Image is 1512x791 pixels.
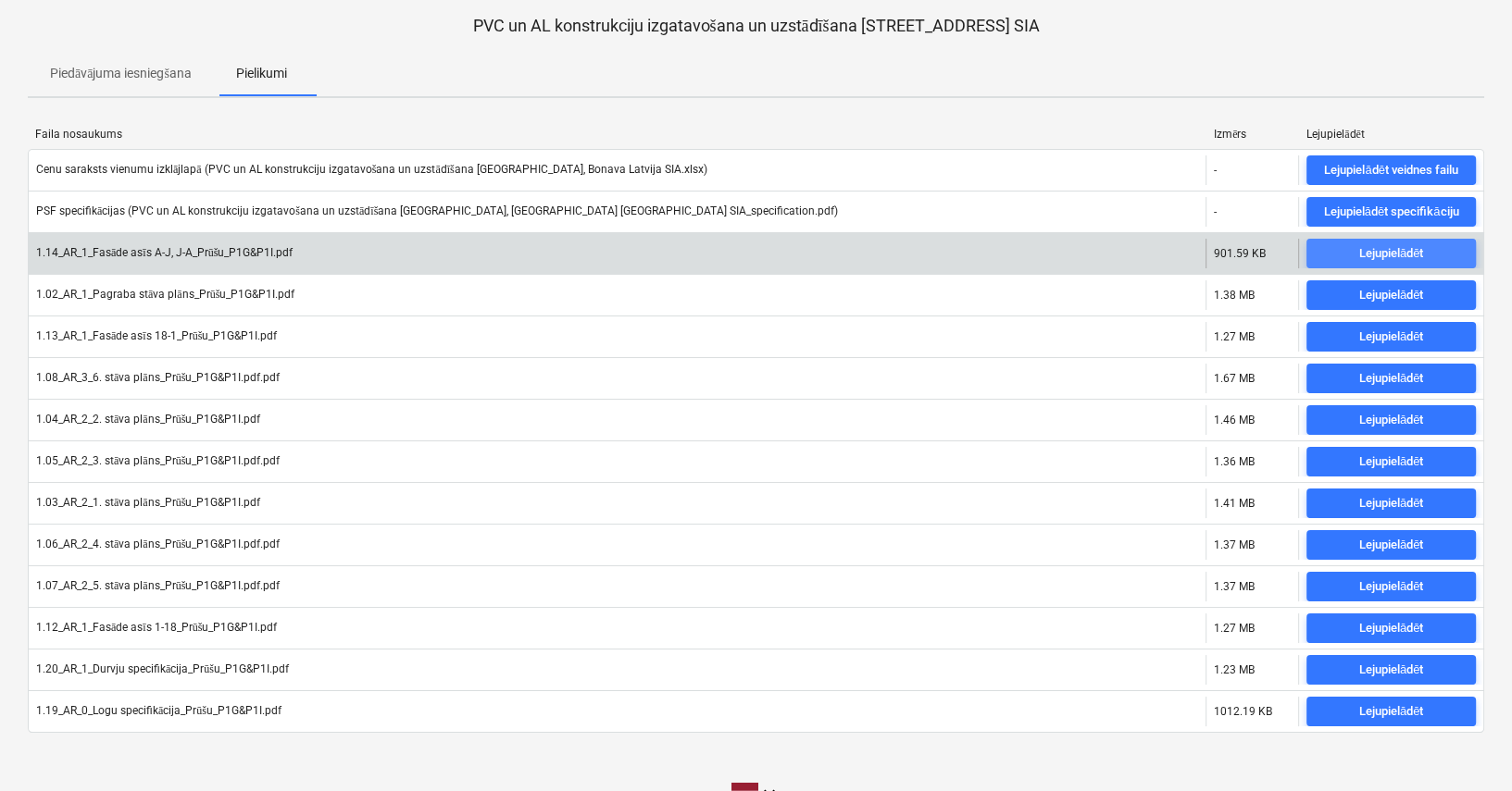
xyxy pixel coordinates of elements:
div: Lejupielādēt [1306,128,1477,142]
div: Lejupielādēt [1359,535,1423,556]
div: 1.19_AR_0_Logu specifikācija_Prūšu_P1G&P1I.pdf [36,704,281,718]
button: Lejupielādēt [1306,655,1476,685]
div: 1.14_AR_1_Fasāde asīs A-J, J-A_Prūšu_P1G&P1I.pdf [36,246,293,260]
p: Piedāvājuma iesniegšana [50,64,192,83]
div: 1.20_AR_1_Durvju specifikācija_Prūšu_P1G&P1I.pdf [36,662,289,676]
button: Lejupielādēt [1306,364,1476,393]
div: Lejupielādēt specifikāciju [1324,202,1459,223]
div: Izmērs [1214,128,1292,142]
div: 1.41 MB [1214,497,1255,510]
div: 1.07_AR_2_5. stāva plāns_Prūšu_P1G&P1I.pdf.pdf [36,579,280,593]
div: 1.05_AR_2_3. stāva plāns_Prūšu_P1G&P1I.pdf.pdf [36,454,280,468]
button: Lejupielādēt [1306,447,1476,476]
div: Lejupielādēt [1359,493,1423,514]
div: Cenu saraksts vienumu izklājlapā (PVC un AL konstrukciju izgatavošana un uzstādīšana [GEOGRAPHIC_... [36,163,707,177]
div: Lejupielādēt [1359,576,1423,598]
p: Pielikumi [236,64,287,83]
button: Lejupielādēt [1306,239,1476,268]
div: 1.67 MB [1214,372,1255,385]
div: 1.02_AR_1_Pagraba stāva plāns_Prūšu_P1G&P1I.pdf [36,288,294,302]
div: - [1214,205,1217,218]
div: 1.08_AR_3_6. stāva plāns_Prūšu_P1G&P1I.pdf.pdf [36,371,280,385]
div: 1.36 MB [1214,455,1255,468]
div: Faila nosaukums [35,128,1199,141]
div: Lejupielādēt veidnes failu [1324,160,1457,181]
div: 1.37 MB [1214,580,1255,593]
button: Lejupielādēt [1306,572,1476,601]
div: Lejupielādēt [1359,285,1423,306]
button: Lejupielādēt veidnes failu [1306,155,1476,185]
div: Lejupielādēt [1359,368,1423,389]
div: 1.04_AR_2_2. stāva plāns_Prūšu_P1G&P1I.pdf [36,413,260,426]
p: PVC un AL konstrukciju izgatavošana un uzstādīšana [STREET_ADDRESS] SIA [28,15,1484,37]
button: Lejupielādēt specifikāciju [1306,197,1476,227]
div: 1.37 MB [1214,538,1255,551]
div: Lejupielādēt [1359,243,1423,265]
div: Lejupielādēt [1359,451,1423,473]
div: Lejupielādēt [1359,660,1423,681]
div: Lejupielādēt [1359,410,1423,431]
div: 1012.19 KB [1214,705,1272,718]
button: Lejupielādēt [1306,322,1476,352]
div: 1.27 MB [1214,622,1255,635]
div: 1.03_AR_2_1. stāva plāns_Prūšu_P1G&P1I.pdf [36,496,260,510]
div: Lejupielādēt [1359,327,1423,348]
div: Lejupielādēt [1359,701,1423,723]
div: PSF specifikācijas (PVC un AL konstrukciju izgatavošana un uzstādīšana [GEOGRAPHIC_DATA], [GEOGRA... [36,204,838,218]
button: Lejupielādēt [1306,405,1476,435]
button: Lejupielādēt [1306,488,1476,518]
button: Lejupielādēt [1306,280,1476,310]
div: 1.27 MB [1214,330,1255,343]
button: Lejupielādēt [1306,530,1476,560]
div: - [1214,164,1217,177]
div: 1.46 MB [1214,414,1255,426]
div: 1.23 MB [1214,663,1255,676]
button: Lejupielādēt [1306,697,1476,726]
div: Lejupielādēt [1359,618,1423,639]
div: 901.59 KB [1214,247,1266,260]
div: 1.38 MB [1214,289,1255,302]
button: Lejupielādēt [1306,613,1476,643]
div: 1.06_AR_2_4. stāva plāns_Prūšu_P1G&P1I.pdf.pdf [36,538,280,551]
div: 1.12_AR_1_Fasāde asīs 1-18_Prūšu_P1G&P1I.pdf [36,621,277,635]
div: 1.13_AR_1_Fasāde asīs 18-1_Prūšu_P1G&P1I.pdf [36,329,277,343]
